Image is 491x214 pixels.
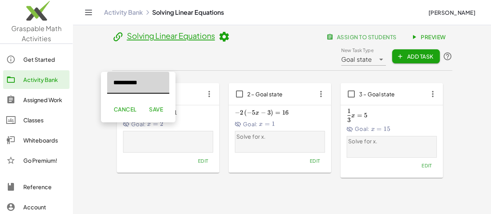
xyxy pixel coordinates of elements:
[142,102,169,116] button: Save
[275,109,280,117] span: =
[23,55,66,64] div: Get Started
[348,137,435,145] p: Solve for x.
[371,126,375,132] span: x
[3,111,69,129] a: Classes
[261,109,266,117] span: −
[23,156,66,165] div: Go Premium!
[416,160,436,171] button: Edit
[11,24,62,43] span: Graspable Math Activities
[259,121,263,127] span: x
[357,111,362,119] span: =
[282,109,289,117] span: 16
[149,106,163,113] span: Save
[359,90,395,97] span: 3 – Goal state
[23,95,66,104] div: Assigned Work
[23,115,66,125] div: Classes
[235,120,258,128] span: Goal:
[123,121,130,128] i: Goal State is hidden.
[406,30,452,44] a: Preview
[252,109,255,117] span: 5
[23,75,66,84] div: Activity Bank
[160,120,163,128] span: 2
[347,126,354,133] i: Goal State is hidden.
[23,182,66,191] div: Reference
[422,5,482,19] button: [PERSON_NAME]
[247,90,283,97] span: 2 – Goal state
[198,158,208,164] span: Edit
[23,136,66,145] div: Whiteboards
[3,90,69,109] a: Assigned Work
[104,9,143,16] a: Activity Bank
[127,31,215,40] a: Solving Linear Equations
[236,133,323,141] p: Solve for x.
[255,110,259,116] span: x
[235,109,240,117] span: −
[351,113,355,119] span: x
[193,155,213,166] button: Edit
[364,111,367,119] span: 5
[267,109,271,117] span: 3
[123,120,146,128] span: Goal:
[322,30,403,44] button: assign to students
[153,120,158,128] span: =
[107,102,142,116] button: Cancel
[3,50,69,69] a: Get Started
[341,55,372,64] span: Goal state
[271,109,273,117] span: )
[272,120,275,128] span: 1
[376,125,382,133] span: =
[23,202,66,212] div: Account
[428,9,475,16] span: [PERSON_NAME]
[82,6,95,19] button: Toggle navigation
[247,109,252,117] span: −
[265,120,270,128] span: =
[244,109,247,117] span: (
[113,106,136,113] span: Cancel
[328,33,396,40] span: assign to students
[398,53,433,60] span: Add Task
[235,121,242,128] i: Goal State is hidden.
[305,155,324,166] button: Edit
[3,131,69,150] a: Whiteboards
[3,177,69,196] a: Reference
[347,116,350,124] span: 3
[309,158,320,164] span: Edit
[240,109,243,117] span: 2
[147,121,151,127] span: x
[347,107,350,115] span: 1
[347,125,370,133] span: Goal:
[392,49,439,63] button: Add Task
[412,33,446,40] span: Preview
[3,70,69,89] a: Activity Bank
[383,125,390,133] span: 15
[421,163,432,169] span: Edit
